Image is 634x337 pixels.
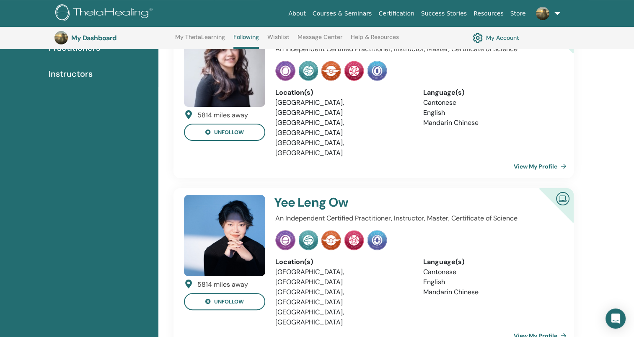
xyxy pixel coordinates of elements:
[233,34,259,49] a: Following
[197,280,248,290] div: 5814 miles away
[423,108,558,118] li: English
[423,257,558,267] div: Language(s)
[351,34,399,47] a: Help & Resources
[184,195,265,276] img: default.jpg
[275,44,558,54] p: An Independent Certified Practitioner, Instructor, Master, Certificate of Science
[536,7,549,20] img: default.jpg
[275,307,410,327] li: [GEOGRAPHIC_DATA], [GEOGRAPHIC_DATA]
[55,4,155,23] img: logo.png
[375,6,417,21] a: Certification
[275,88,410,98] div: Location(s)
[275,213,558,223] p: An Independent Certified Practitioner, Instructor, Master, Certificate of Science
[267,34,290,47] a: Wishlist
[285,6,309,21] a: About
[473,31,483,45] img: cog.svg
[470,6,507,21] a: Resources
[507,6,529,21] a: Store
[553,189,573,207] img: Certified Online Instructor
[197,110,248,120] div: 5814 miles away
[298,34,342,47] a: Message Center
[423,277,558,287] li: English
[275,138,410,158] li: [GEOGRAPHIC_DATA], [GEOGRAPHIC_DATA]
[49,67,93,80] span: Instructors
[418,6,470,21] a: Success Stories
[606,308,626,329] div: Open Intercom Messenger
[275,257,410,267] div: Location(s)
[473,31,519,45] a: My Account
[423,118,558,128] li: Mandarin Chinese
[184,293,265,310] button: unfollow
[184,124,265,141] button: unfollow
[275,98,410,118] li: [GEOGRAPHIC_DATA], [GEOGRAPHIC_DATA]
[309,6,375,21] a: Courses & Seminars
[423,267,558,277] li: Cantonese
[423,88,558,98] div: Language(s)
[54,31,68,44] img: default.jpg
[275,267,410,287] li: [GEOGRAPHIC_DATA], [GEOGRAPHIC_DATA]
[274,195,510,210] h4: Yee Leng Ow
[275,118,410,138] li: [GEOGRAPHIC_DATA], [GEOGRAPHIC_DATA]
[71,34,155,42] h3: My Dashboard
[184,26,265,107] img: default.jpg
[525,188,574,236] div: Certified Online Instructor
[275,287,410,307] li: [GEOGRAPHIC_DATA], [GEOGRAPHIC_DATA]
[423,98,558,108] li: Cantonese
[175,34,225,47] a: My ThetaLearning
[514,158,570,175] a: View My Profile
[423,287,558,297] li: Mandarin Chinese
